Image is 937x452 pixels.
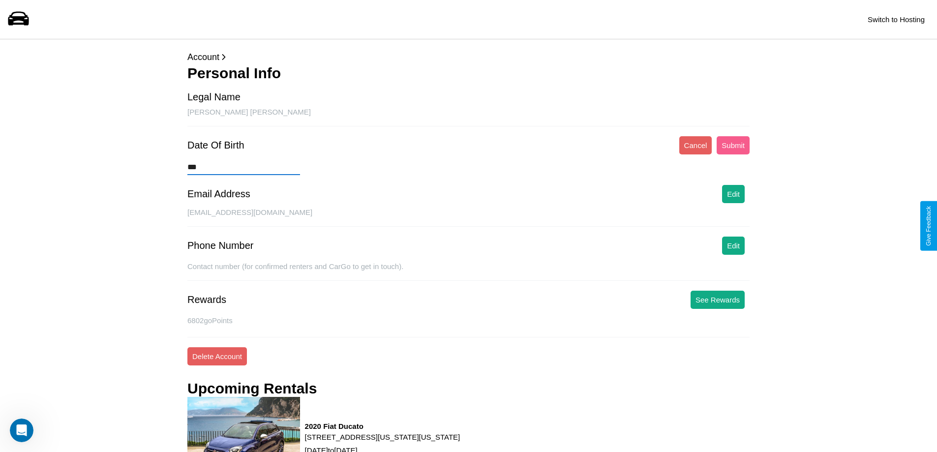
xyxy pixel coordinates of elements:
[187,262,750,281] div: Contact number (for confirmed renters and CarGo to get in touch).
[722,237,745,255] button: Edit
[187,347,247,365] button: Delete Account
[717,136,750,154] button: Submit
[305,430,460,444] p: [STREET_ADDRESS][US_STATE][US_STATE]
[187,91,241,103] div: Legal Name
[187,380,317,397] h3: Upcoming Rentals
[187,314,750,327] p: 6802 goPoints
[187,188,250,200] div: Email Address
[187,49,750,65] p: Account
[863,10,930,29] button: Switch to Hosting
[187,208,750,227] div: [EMAIL_ADDRESS][DOMAIN_NAME]
[679,136,712,154] button: Cancel
[187,108,750,126] div: [PERSON_NAME] [PERSON_NAME]
[722,185,745,203] button: Edit
[187,294,226,305] div: Rewards
[691,291,745,309] button: See Rewards
[187,240,254,251] div: Phone Number
[925,206,932,246] div: Give Feedback
[187,65,750,82] h3: Personal Info
[10,419,33,442] iframe: Intercom live chat
[187,140,244,151] div: Date Of Birth
[305,422,460,430] h3: 2020 Fiat Ducato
